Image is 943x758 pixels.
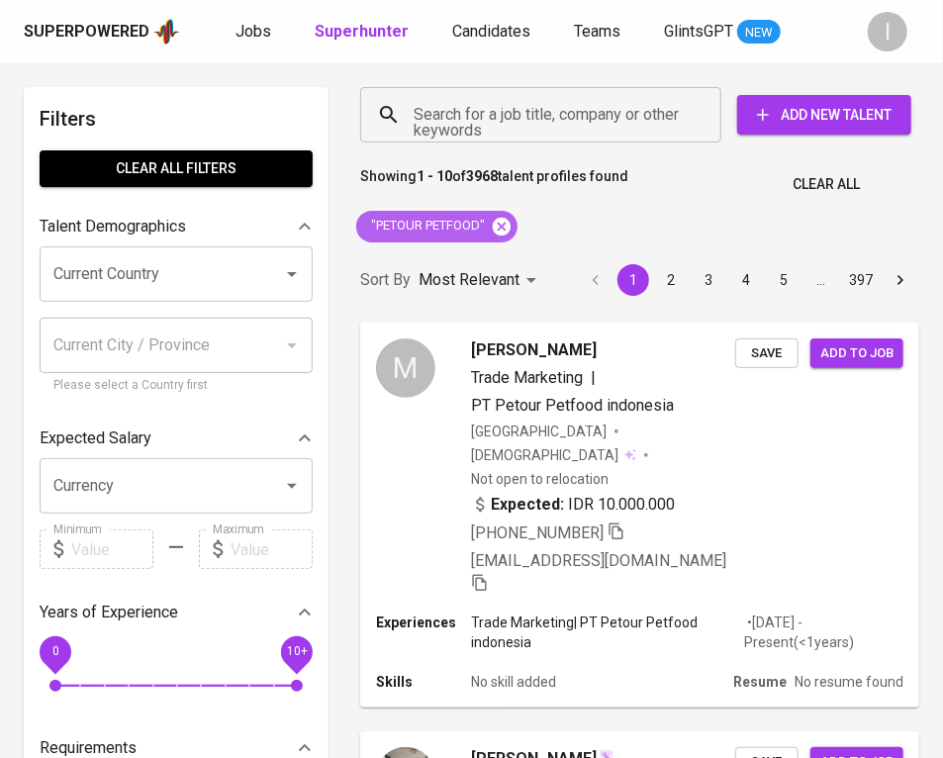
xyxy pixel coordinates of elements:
div: "PETOUR PETFOOD" [356,211,518,242]
span: GlintsGPT [664,22,733,41]
span: Add to job [820,342,894,365]
img: app logo [153,17,180,47]
p: Please select a Country first [53,376,299,396]
span: Candidates [452,22,530,41]
span: NEW [737,23,781,43]
a: Jobs [236,20,275,45]
button: Go to page 4 [730,264,762,296]
span: [PHONE_NUMBER] [471,523,604,542]
nav: pagination navigation [577,264,919,296]
p: Not open to relocation [471,469,609,489]
div: I [868,12,907,51]
p: Expected Salary [40,426,151,450]
button: Open [278,472,306,500]
span: Clear All filters [55,156,297,181]
a: GlintsGPT NEW [664,20,781,45]
span: [DEMOGRAPHIC_DATA] [471,445,621,465]
span: | [591,366,596,390]
button: page 1 [617,264,649,296]
button: Go to next page [885,264,916,296]
p: Experiences [376,613,471,632]
button: Go to page 5 [768,264,800,296]
button: Clear All filters [40,150,313,187]
b: Expected: [491,493,564,517]
p: No resume found [795,672,903,692]
p: Skills [376,672,471,692]
a: Teams [574,20,624,45]
div: M [376,338,435,398]
span: PT Petour Petfood indonesia [471,396,674,415]
div: Expected Salary [40,419,313,458]
a: Superhunter [315,20,413,45]
span: [PERSON_NAME] [471,338,597,362]
b: 1 - 10 [417,168,452,184]
span: [EMAIL_ADDRESS][DOMAIN_NAME] [471,551,726,570]
div: Talent Demographics [40,207,313,246]
div: [GEOGRAPHIC_DATA] [471,422,607,441]
button: Go to page 3 [693,264,724,296]
a: M[PERSON_NAME]Trade Marketing|PT Petour Petfood indonesia[GEOGRAPHIC_DATA][DEMOGRAPHIC_DATA] Not ... [360,323,919,708]
button: Add to job [810,338,903,369]
button: Clear All [785,166,868,203]
div: … [805,270,837,290]
p: • [DATE] - Present ( <1 years ) [745,613,903,652]
p: Trade Marketing | PT Petour Petfood indonesia [471,613,745,652]
div: IDR 10.000.000 [471,493,675,517]
p: Talent Demographics [40,215,186,238]
input: Value [71,529,153,569]
button: Save [735,338,799,369]
span: 10+ [286,645,307,659]
button: Open [278,260,306,288]
input: Value [231,529,313,569]
p: Showing of talent profiles found [360,166,628,203]
p: Sort By [360,268,411,292]
span: Jobs [236,22,271,41]
b: 3968 [466,168,498,184]
span: 0 [51,645,58,659]
p: Resume [733,672,787,692]
p: Years of Experience [40,601,178,624]
button: Go to page 397 [843,264,879,296]
div: Most Relevant [419,262,543,299]
span: Teams [574,22,620,41]
span: "PETOUR PETFOOD" [356,217,497,236]
div: Superpowered [24,21,149,44]
a: Superpoweredapp logo [24,17,180,47]
p: Most Relevant [419,268,519,292]
span: Add New Talent [753,103,896,128]
h6: Filters [40,103,313,135]
b: Superhunter [315,22,409,41]
div: Years of Experience [40,593,313,632]
button: Add New Talent [737,95,911,135]
span: Clear All [793,172,860,197]
span: Trade Marketing [471,368,583,387]
a: Candidates [452,20,534,45]
p: No skill added [471,672,556,692]
span: Save [745,342,789,365]
button: Go to page 2 [655,264,687,296]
